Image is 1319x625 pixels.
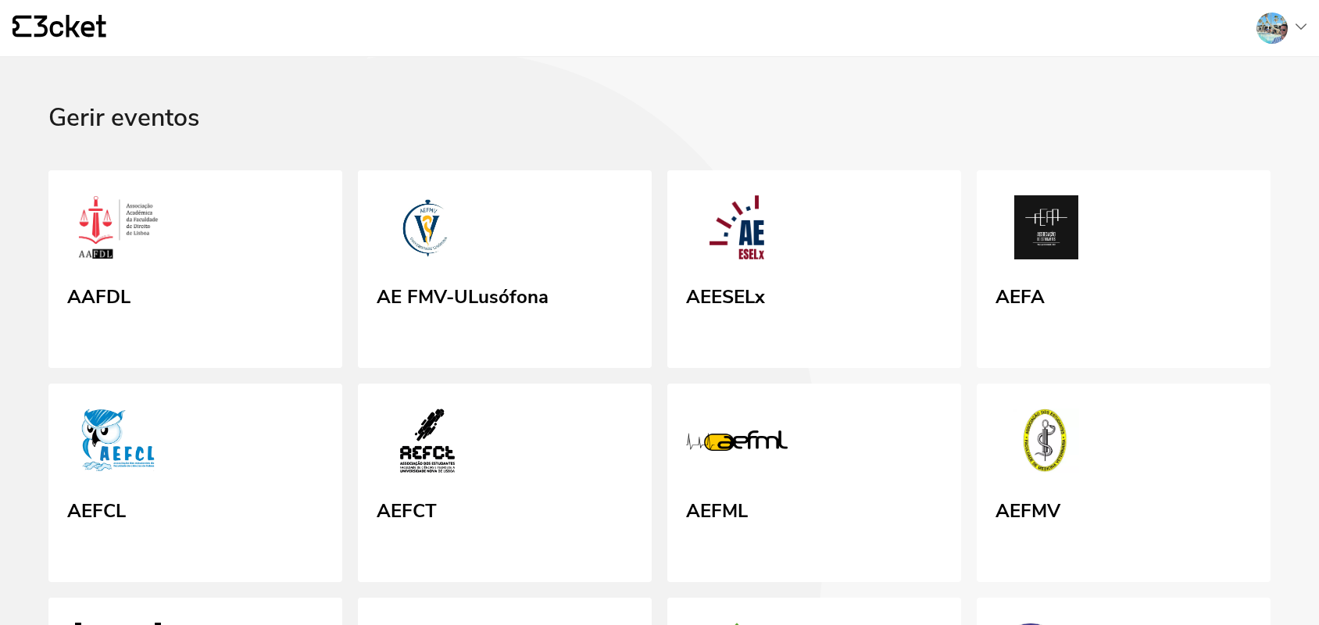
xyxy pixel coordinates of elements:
[13,16,31,37] g: {' '}
[67,280,130,309] div: AAFDL
[667,170,961,369] a: AEESELx AEESELx
[377,495,437,523] div: AEFCT
[48,384,342,582] a: AEFCL AEFCL
[48,170,342,369] a: AAFDL AAFDL
[67,195,169,266] img: AAFDL
[996,195,1097,266] img: AEFA
[67,409,169,479] img: AEFCL
[48,104,1271,170] div: Gerir eventos
[377,280,549,309] div: AE FMV-ULusófona
[686,195,788,266] img: AEESELx
[67,495,126,523] div: AEFCL
[977,384,1271,582] a: AEFMV AEFMV
[977,170,1271,369] a: AEFA AEFA
[996,409,1097,479] img: AEFMV
[667,384,961,582] a: AEFML AEFML
[686,280,765,309] div: AEESELx
[377,195,478,266] img: AE FMV-ULusófona
[686,495,748,523] div: AEFML
[358,384,652,582] a: AEFCT AEFCT
[996,280,1045,309] div: AEFA
[377,409,478,479] img: AEFCT
[996,495,1060,523] div: AEFMV
[686,409,788,479] img: AEFML
[13,15,106,41] a: {' '}
[358,170,652,369] a: AE FMV-ULusófona AE FMV-ULusófona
